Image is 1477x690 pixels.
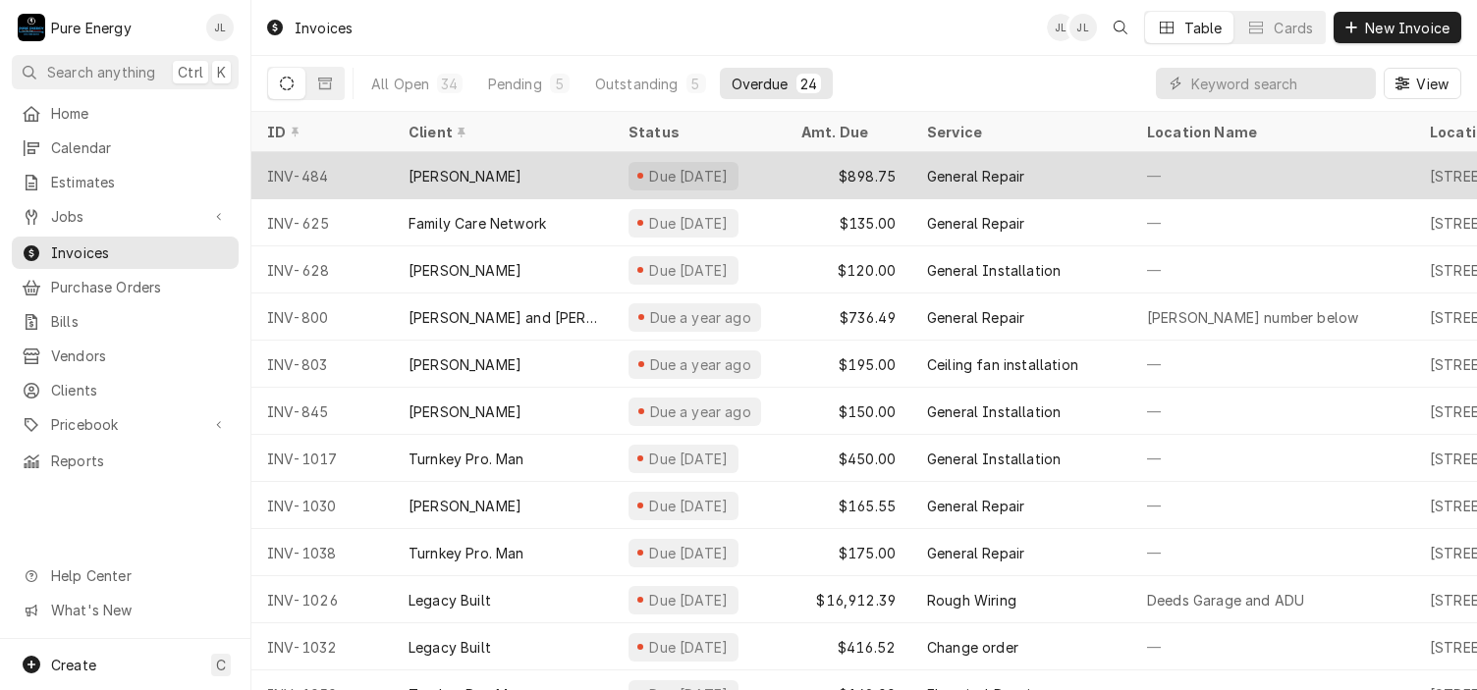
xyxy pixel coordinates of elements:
div: Due [DATE] [647,590,731,610]
div: Table [1184,18,1223,38]
div: Pending [488,74,542,94]
button: New Invoice [1334,12,1461,43]
div: Family Care Network [409,213,546,234]
a: Estimates [12,166,239,198]
span: C [216,655,226,675]
div: JL [1069,14,1097,41]
div: ID [267,122,373,142]
button: Search anythingCtrlK [12,55,239,89]
div: $175.00 [786,529,911,576]
div: 5 [554,74,566,94]
div: General Repair [927,213,1024,234]
a: Home [12,97,239,130]
div: INV-625 [251,199,393,246]
span: What's New [51,600,227,620]
div: INV-803 [251,341,393,388]
a: Go to What's New [12,594,239,626]
a: Go to Help Center [12,559,239,592]
div: — [1131,246,1414,293]
div: — [1131,199,1414,246]
div: Turnkey Pro. Man [409,543,524,563]
a: Bills [12,305,239,338]
span: Pricebook [51,414,199,435]
div: James Linnenkamp's Avatar [206,14,234,41]
span: Clients [51,380,229,400]
div: Due [DATE] [647,449,731,469]
div: Due [DATE] [647,637,731,658]
a: Vendors [12,340,239,372]
span: Purchase Orders [51,277,229,297]
div: — [1131,482,1414,529]
div: General Installation [927,449,1061,469]
div: General Repair [927,543,1024,563]
div: Due a year ago [647,401,753,422]
div: $150.00 [786,388,911,435]
span: Vendors [51,345,229,366]
div: — [1131,341,1414,388]
span: Reports [51,451,229,471]
div: $736.49 [786,293,911,341]
div: Service [927,122,1112,142]
div: [PERSON_NAME] and [PERSON_NAME] (Turnkey) [409,307,597,328]
button: Open search [1105,12,1136,43]
div: General Repair [927,307,1024,328]
div: Change order [927,637,1018,658]
div: Ceiling fan installation [927,354,1078,375]
div: $416.52 [786,623,911,670]
div: INV-1032 [251,623,393,670]
span: Calendar [51,137,229,158]
div: — [1131,435,1414,482]
div: Outstanding [595,74,679,94]
div: James Linnenkamp's Avatar [1047,14,1074,41]
span: Jobs [51,206,199,227]
div: General Installation [927,401,1061,422]
div: $195.00 [786,341,911,388]
span: Bills [51,311,229,332]
div: [PERSON_NAME] [409,354,521,375]
span: View [1412,74,1452,94]
div: 5 [690,74,702,94]
div: Legacy Built [409,637,491,658]
div: Legacy Built [409,590,491,610]
div: Rough Wiring [927,590,1016,610]
div: $135.00 [786,199,911,246]
div: Status [629,122,766,142]
div: Deeds Garage and ADU [1147,590,1304,610]
a: Purchase Orders [12,271,239,303]
div: All Open [371,74,429,94]
div: Pure Energy's Avatar [18,14,45,41]
div: Pure Energy [51,18,132,38]
div: JL [1047,14,1074,41]
div: 34 [441,74,458,94]
span: New Invoice [1361,18,1453,38]
div: General Repair [927,166,1024,186]
div: INV-628 [251,246,393,293]
div: INV-1026 [251,576,393,623]
input: Keyword search [1191,68,1366,99]
span: Ctrl [178,62,203,82]
div: P [18,14,45,41]
span: Create [51,657,96,673]
div: Cards [1274,18,1313,38]
div: $898.75 [786,152,911,199]
div: $120.00 [786,246,911,293]
a: Calendar [12,132,239,164]
a: Invoices [12,237,239,269]
span: Help Center [51,565,227,586]
div: 24 [800,74,817,94]
div: Location Name [1147,122,1395,142]
div: [PERSON_NAME] [409,166,521,186]
a: Go to Jobs [12,200,239,233]
div: — [1131,388,1414,435]
div: Due [DATE] [647,496,731,516]
div: Due [DATE] [647,260,731,281]
span: Estimates [51,172,229,192]
div: Turnkey Pro. Man [409,449,524,469]
span: Search anything [47,62,155,82]
div: General Installation [927,260,1061,281]
div: INV-800 [251,293,393,341]
div: [PERSON_NAME] [409,401,521,422]
a: Go to Pricebook [12,408,239,441]
div: INV-1038 [251,529,393,576]
div: — [1131,623,1414,670]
